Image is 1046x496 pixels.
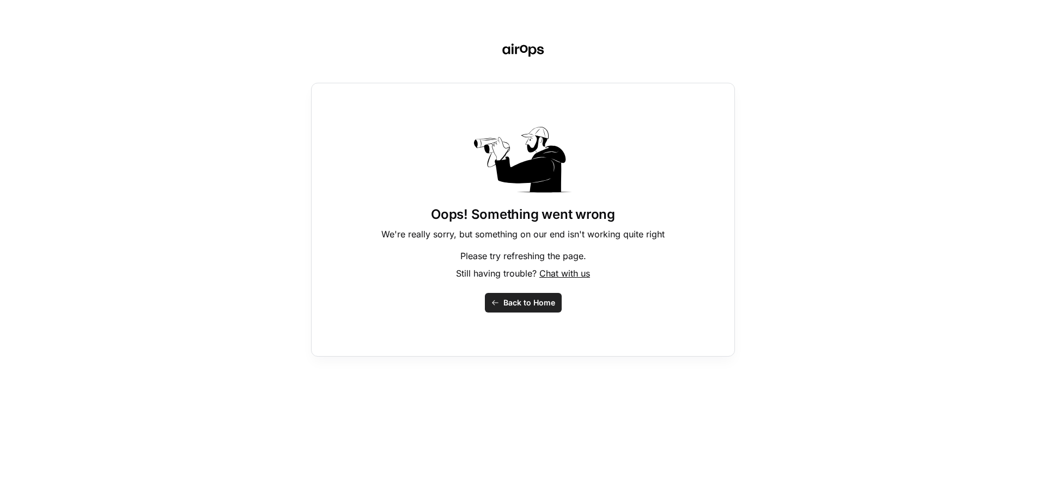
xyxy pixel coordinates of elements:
p: Please try refreshing the page. [460,249,586,262]
p: We're really sorry, but something on our end isn't working quite right [381,228,665,241]
span: Chat with us [539,268,590,279]
span: Back to Home [503,297,555,308]
p: Still having trouble? [456,267,590,280]
button: Back to Home [485,293,562,313]
h1: Oops! Something went wrong [431,206,615,223]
